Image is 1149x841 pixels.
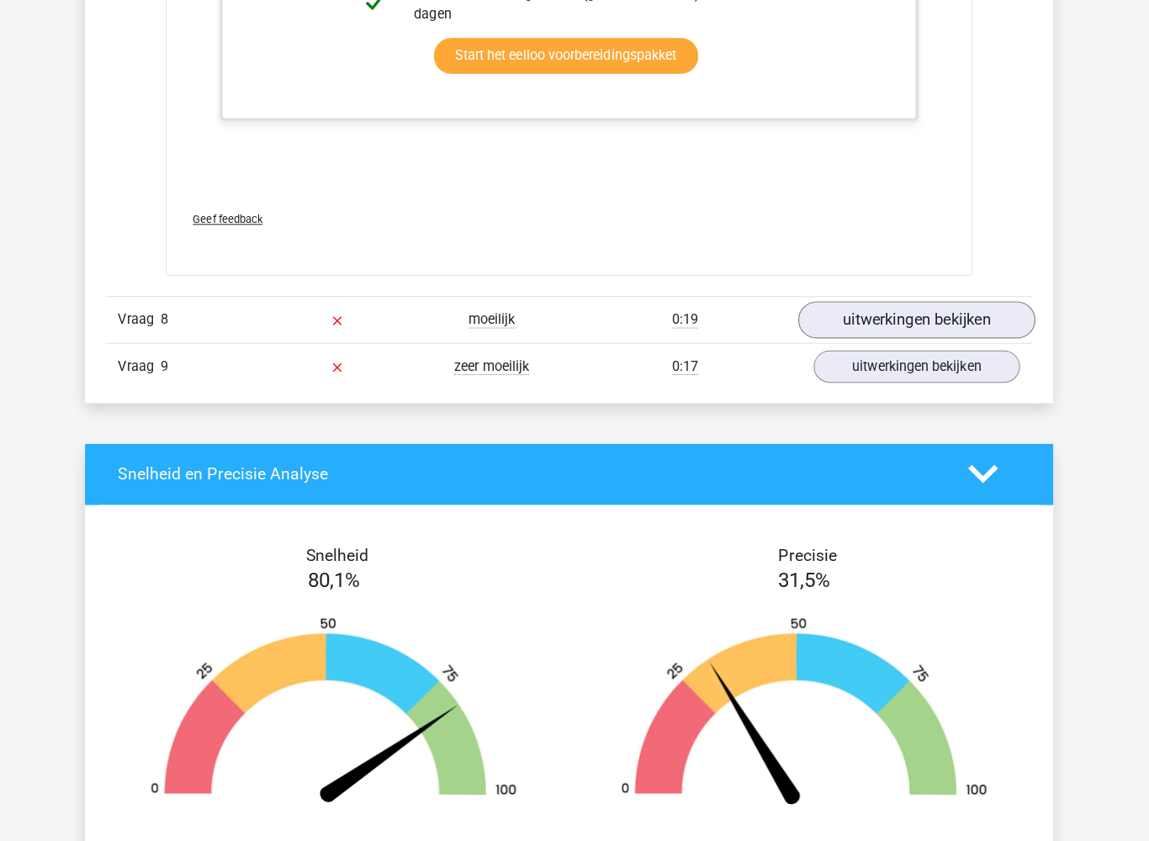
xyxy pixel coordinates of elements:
[170,317,177,333] span: 8
[475,317,522,334] span: moeilijk
[128,549,562,569] h4: Snelheid
[441,46,702,82] a: Start het eelloo voorbereidingspakket
[676,317,702,334] span: 0:19
[134,619,549,812] img: 80.91bf0ee05a10.png
[781,572,834,595] span: 31,5%
[802,307,1036,344] a: uitwerkingen bekijken
[817,356,1021,388] a: uitwerkingen bekijken
[128,468,945,488] h4: Snelheid en Precisie Analyse
[128,315,170,336] span: Vraag
[461,363,535,380] span: zeer moeilijk
[202,220,271,232] span: Geef feedback
[128,362,170,382] span: Vraag
[676,363,702,380] span: 0:17
[594,549,1028,569] h4: Precisie
[315,572,368,595] span: 80,1%
[600,619,1015,812] img: 31.40eae64ddb2a.png
[170,363,177,379] span: 9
